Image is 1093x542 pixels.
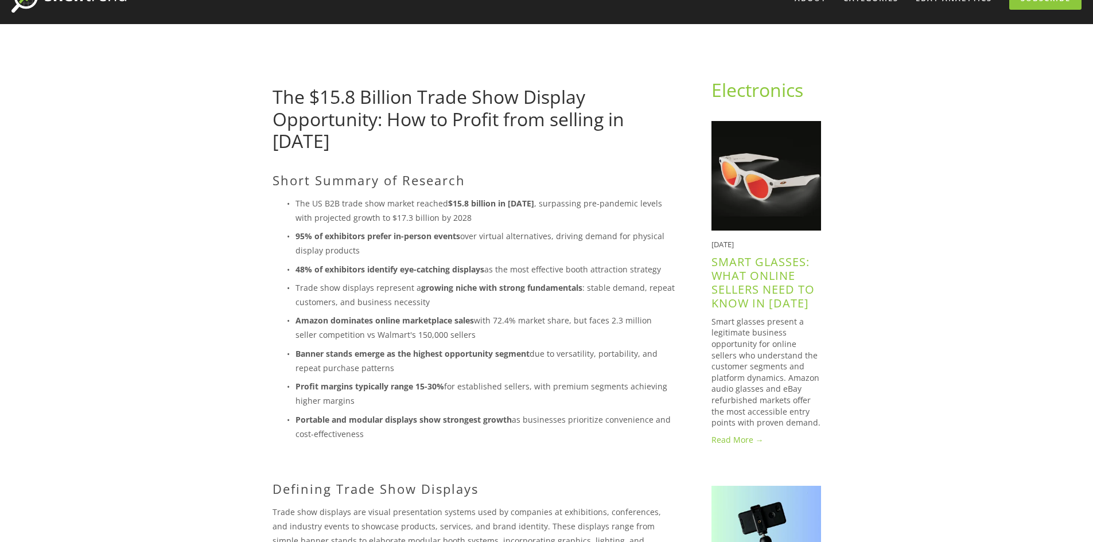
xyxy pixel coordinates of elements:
[295,346,675,375] p: due to versatility, portability, and repeat purchase patterns
[295,315,474,326] strong: Amazon dominates online marketplace sales
[295,231,460,241] strong: 95% of exhibitors prefer in-person events
[711,239,734,249] time: [DATE]
[273,84,624,153] a: The $15.8 Billion Trade Show Display Opportunity: How to Profit from selling in [DATE]
[295,262,675,276] p: as the most effective booth attraction strategy
[273,481,675,496] h2: Defining Trade Show Displays
[711,121,821,231] img: Smart Glasses: What Online Sellers Need to Know in 2025
[711,434,821,446] a: Read More →
[295,414,512,425] strong: Portable and modular displays show strongest growth
[711,77,803,102] a: Electronics
[711,254,815,311] a: Smart Glasses: What Online Sellers Need to Know in [DATE]
[295,313,675,342] p: with 72.4% market share, but faces 2.3 million seller competition vs Walmart's 150,000 sellers
[295,381,444,392] strong: Profit margins typically range 15-30%
[295,379,675,408] p: for established sellers, with premium segments achieving higher margins
[295,280,675,309] p: Trade show displays represent a : stable demand, repeat customers, and business necessity
[295,229,675,258] p: over virtual alternatives, driving demand for physical display products
[295,264,484,275] strong: 48% of exhibitors identify eye-catching displays
[421,282,582,293] strong: growing niche with strong fundamentals
[448,198,534,209] strong: $15.8 billion in [DATE]
[711,316,821,428] p: Smart glasses present a legitimate business opportunity for online sellers who understand the cus...
[273,173,675,188] h2: Short Summary of Research
[295,348,530,359] strong: Banner stands emerge as the highest opportunity segment
[295,196,675,225] p: The US B2B trade show market reached , surpassing pre-pandemic levels with projected growth to $1...
[295,412,675,441] p: as businesses prioritize convenience and cost-effectiveness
